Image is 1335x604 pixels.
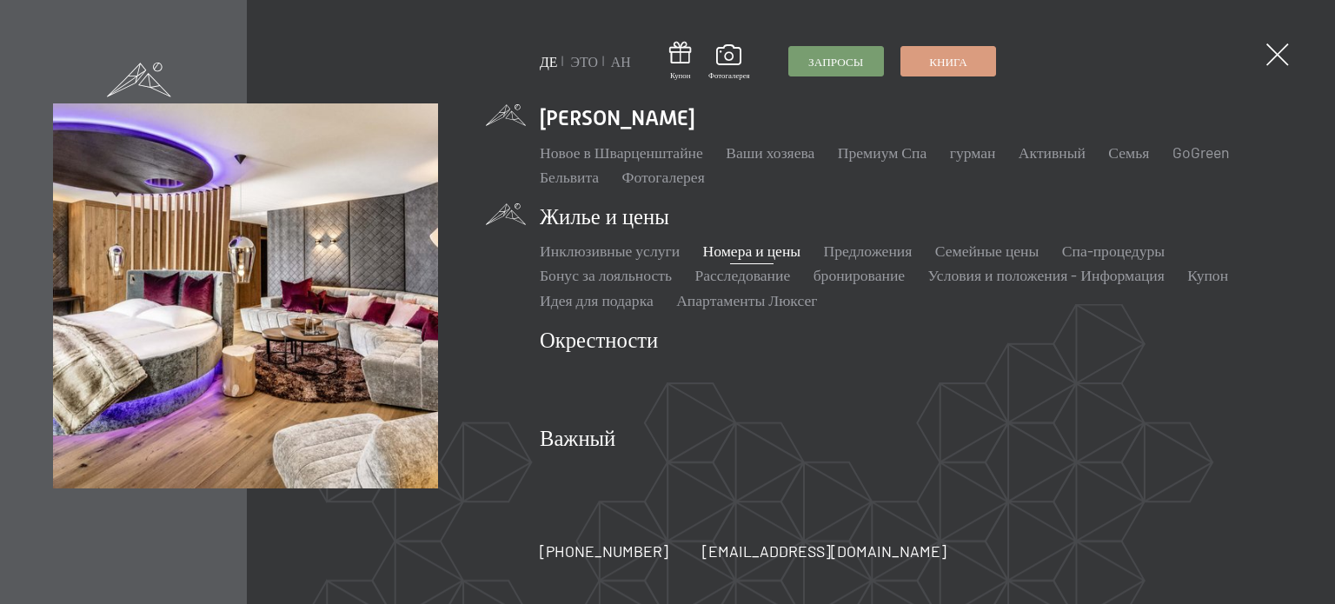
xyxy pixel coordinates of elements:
a: Семья [1108,143,1149,162]
a: Новое в Шварценштайне [540,143,703,162]
a: Номера и цены [703,241,801,260]
font: Купон [670,70,690,80]
a: Фотогалерея [622,167,705,186]
a: [EMAIL_ADDRESS][DOMAIN_NAME] [702,541,946,562]
a: бронирование [814,265,906,284]
font: Фотогалерея [708,70,750,80]
a: Бельвита [540,167,599,186]
a: Семейные цены [935,241,1039,260]
a: ДЕ [540,53,557,70]
a: Книга [901,47,995,76]
a: гурман [950,143,996,162]
a: Идея для подарка [540,290,654,309]
a: Премиум Спа [838,143,927,162]
a: GoGreen [1172,143,1229,162]
a: Бонус за лояльность [540,265,672,284]
a: Запросы [789,47,883,76]
font: [EMAIL_ADDRESS][DOMAIN_NAME] [702,541,946,561]
a: Спа-процедуры [1062,241,1165,260]
a: Инклюзивные услуги [540,241,680,260]
a: Апартаменты Люксег [676,290,817,309]
font: Книга [929,55,967,69]
a: АН [611,53,631,70]
a: Фотогалерея [708,44,750,81]
a: ЭТО [570,53,597,70]
a: Предложения [824,241,913,260]
a: [PHONE_NUMBER] [540,541,668,562]
a: Активный [1019,143,1086,162]
a: Купон [669,42,692,81]
font: Запросы [808,55,863,69]
a: Ваши хозяева [726,143,814,162]
a: Расследование [694,265,790,284]
a: Условия и положения - Информация [928,265,1165,284]
a: Купон [1187,265,1228,284]
font: [PHONE_NUMBER] [540,541,668,561]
